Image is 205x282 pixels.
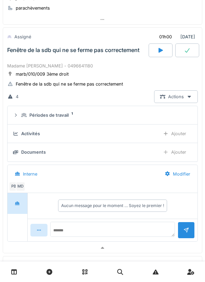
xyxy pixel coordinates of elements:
div: Interne [23,171,37,177]
summary: DocumentsAjouter [10,146,195,158]
div: 4 [16,93,18,100]
summary: ActivitésAjouter [10,127,195,140]
div: Périodes de travail [29,112,69,118]
div: Ajouter [157,146,192,158]
div: [DATE] [153,30,198,43]
div: Madame [PERSON_NAME] - 0496641180 [7,63,198,69]
div: Actions [154,90,198,103]
div: Activités [21,130,40,137]
div: Documents [21,149,46,155]
div: 01h00 [159,34,172,40]
summary: Périodes de travail1 [10,109,195,121]
div: parachèvements [16,5,50,11]
div: PB [9,182,18,191]
div: Fenêtre de la sdb qui ne se ferme pas correctement [16,81,123,87]
div: Fenêtre de la sdb qui ne se ferme pas correctement [7,47,139,53]
div: Modifier [159,168,196,180]
div: MD [16,182,25,191]
div: [DATE] [153,259,198,272]
div: Ajouter [157,127,192,140]
div: Assigné [14,34,31,40]
div: Aucun message pour le moment … Soyez le premier ! [61,203,164,209]
div: marb/010/009 3ème droit [16,71,69,77]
